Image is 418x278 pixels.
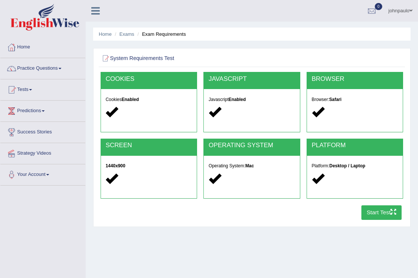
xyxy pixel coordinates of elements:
a: Exams [120,31,134,37]
a: Tests [0,79,85,98]
h5: Platform: [312,164,398,168]
button: Start Test [361,205,402,220]
h2: OPERATING SYSTEM [209,142,295,149]
a: Predictions [0,101,85,119]
strong: Safari [329,97,341,102]
h2: COOKIES [105,76,192,83]
h2: PLATFORM [312,142,398,149]
span: 0 [375,3,382,10]
h5: Cookies [105,97,192,102]
a: Practice Questions [0,58,85,77]
h5: Javascript [209,97,295,102]
h2: BROWSER [312,76,398,83]
strong: Desktop / Laptop [329,163,365,168]
li: Exam Requirements [136,31,186,38]
strong: Enabled [229,97,246,102]
a: Your Account [0,164,85,183]
h5: Browser: [312,97,398,102]
a: Home [99,31,112,37]
h2: JAVASCRIPT [209,76,295,83]
a: Home [0,37,85,56]
strong: Mac [245,163,254,168]
strong: Enabled [121,97,139,102]
h2: System Requirements Test [101,54,288,63]
a: Success Stories [0,122,85,140]
h2: SCREEN [105,142,192,149]
h5: Operating System: [209,164,295,168]
strong: 1440x900 [105,163,125,168]
a: Strategy Videos [0,143,85,162]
